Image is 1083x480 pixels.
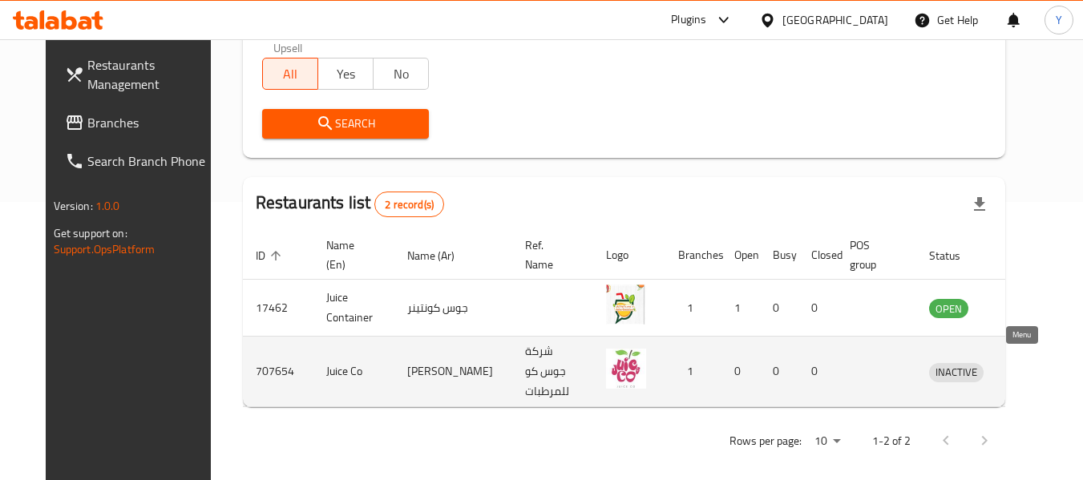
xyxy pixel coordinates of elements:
[729,431,802,451] p: Rows per page:
[54,196,93,216] span: Version:
[87,151,214,171] span: Search Branch Phone
[808,430,847,454] div: Rows per page:
[760,280,798,337] td: 0
[721,337,760,407] td: 0
[665,337,721,407] td: 1
[326,236,375,274] span: Name (En)
[929,246,981,265] span: Status
[929,363,984,381] span: INACTIVE
[375,197,443,212] span: 2 record(s)
[760,337,798,407] td: 0
[512,337,593,407] td: شركة جوس كو للمرطبات
[54,223,127,244] span: Get support on:
[52,46,227,103] a: Restaurants Management
[373,58,429,90] button: No
[721,280,760,337] td: 1
[313,337,394,407] td: Juice Co
[407,246,475,265] span: Name (Ar)
[606,284,646,325] img: Juice Container
[1003,231,1058,280] th: Action
[380,63,422,86] span: No
[394,280,512,337] td: جوس كونتينر
[593,231,665,280] th: Logo
[760,231,798,280] th: Busy
[798,231,837,280] th: Closed
[325,63,367,86] span: Yes
[798,280,837,337] td: 0
[256,191,444,217] h2: Restaurants list
[95,196,120,216] span: 1.0.0
[273,42,303,53] label: Upsell
[243,337,313,407] td: 707654
[87,55,214,94] span: Restaurants Management
[671,10,706,30] div: Plugins
[606,349,646,389] img: Juice Co
[525,236,574,274] span: Ref. Name
[929,300,968,318] span: OPEN
[394,337,512,407] td: [PERSON_NAME]
[54,239,156,260] a: Support.OpsPlatform
[243,280,313,337] td: 17462
[665,231,721,280] th: Branches
[960,185,999,224] div: Export file
[262,58,318,90] button: All
[782,11,888,29] div: [GEOGRAPHIC_DATA]
[374,192,444,217] div: Total records count
[721,231,760,280] th: Open
[87,113,214,132] span: Branches
[313,280,394,337] td: Juice Container
[665,280,721,337] td: 1
[275,114,416,134] span: Search
[262,109,429,139] button: Search
[1056,11,1062,29] span: Y
[872,431,911,451] p: 1-2 of 2
[798,337,837,407] td: 0
[243,231,1058,407] table: enhanced table
[52,103,227,142] a: Branches
[929,299,968,318] div: OPEN
[269,63,312,86] span: All
[52,142,227,180] a: Search Branch Phone
[850,236,897,274] span: POS group
[317,58,374,90] button: Yes
[256,246,286,265] span: ID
